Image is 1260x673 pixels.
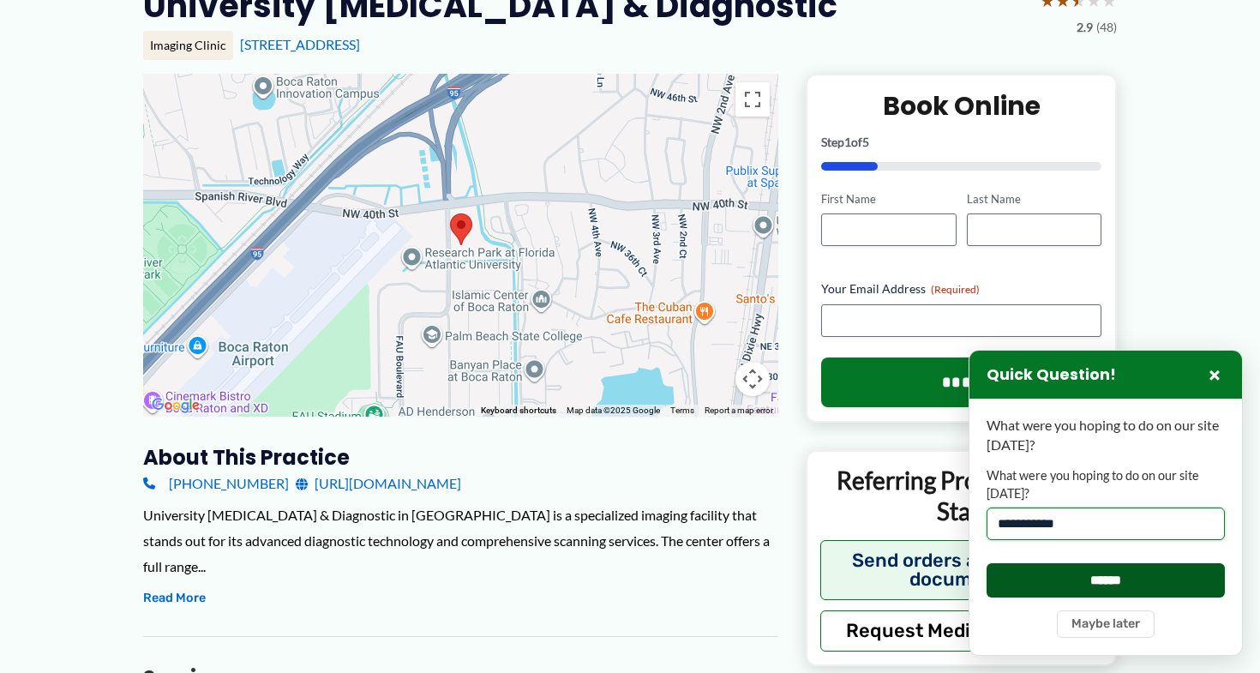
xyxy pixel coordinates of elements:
[481,405,556,417] button: Keyboard shortcuts
[820,540,1102,600] button: Send orders and clinical documents
[567,406,660,415] span: Map data ©2025 Google
[670,406,694,415] a: Terms (opens in new tab)
[143,502,778,579] div: University [MEDICAL_DATA] & Diagnostic in [GEOGRAPHIC_DATA] is a specialized imaging facility tha...
[821,280,1101,297] label: Your Email Address
[143,588,206,609] button: Read More
[147,394,204,417] a: Open this area in Google Maps (opens a new window)
[844,135,851,149] span: 1
[705,406,773,415] a: Report a map error
[143,31,233,60] div: Imaging Clinic
[820,465,1102,527] p: Referring Providers and Staff
[987,416,1225,454] p: What were you hoping to do on our site [DATE]?
[821,136,1101,148] p: Step of
[1204,364,1225,385] button: Close
[143,471,289,496] a: [PHONE_NUMBER]
[931,283,980,296] span: (Required)
[987,365,1116,385] h3: Quick Question!
[240,36,360,52] a: [STREET_ADDRESS]
[143,444,778,471] h3: About this practice
[1077,16,1093,39] span: 2.9
[821,89,1101,123] h2: Book Online
[1096,16,1117,39] span: (48)
[967,191,1101,207] label: Last Name
[735,362,770,396] button: Map camera controls
[862,135,869,149] span: 5
[296,471,461,496] a: [URL][DOMAIN_NAME]
[820,610,1102,652] button: Request Medical Records
[147,394,204,417] img: Google
[1057,610,1155,638] button: Maybe later
[821,191,956,207] label: First Name
[735,82,770,117] button: Toggle fullscreen view
[987,467,1225,502] label: What were you hoping to do on our site [DATE]?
